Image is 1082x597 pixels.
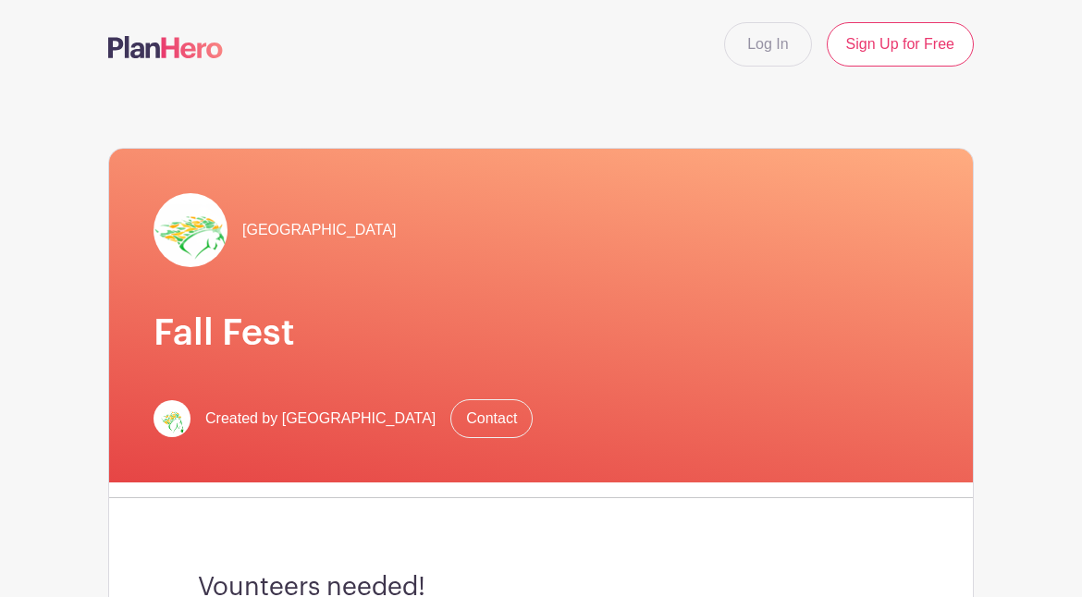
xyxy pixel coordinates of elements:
img: logo-507f7623f17ff9eddc593b1ce0a138ce2505c220e1c5a4e2b4648c50719b7d32.svg [108,36,223,58]
span: Created by [GEOGRAPHIC_DATA] [205,408,436,430]
img: Screen%20Shot%202023-09-28%20at%203.51.11%20PM.png [154,400,191,437]
h1: Fall Fest [154,311,928,355]
span: [GEOGRAPHIC_DATA] [242,219,397,241]
a: Log In [724,22,811,67]
a: Contact [450,399,533,438]
a: Sign Up for Free [827,22,974,67]
img: Screen%20Shot%202023-09-28%20at%203.51.11%20PM.png [154,193,227,267]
